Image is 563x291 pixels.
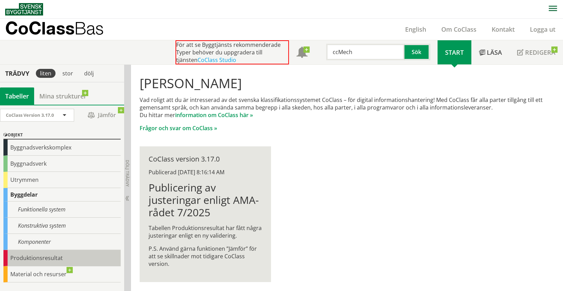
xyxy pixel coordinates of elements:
[198,56,236,64] a: CoClass Studio
[398,25,434,33] a: English
[149,245,262,268] p: P.S. Använd gärna funktionen ”Jämför” för att se skillnader mot tidigare CoClass version.
[3,139,121,156] div: Byggnadsverkskomplex
[34,87,92,105] a: Mina strukturer
[149,168,262,176] div: Publicerad [DATE] 8:16:14 AM
[522,25,563,33] a: Logga ut
[149,224,262,239] p: Tabellen Produktionsresultat har fått några justeringar enligt en ny validering.
[1,70,33,77] div: Trädvy
[5,3,43,15] img: Svensk Byggtjänst
[525,48,555,56] span: Redigera
[3,188,121,201] div: Byggdelar
[140,75,554,91] h1: [PERSON_NAME]
[5,24,104,32] p: CoClass
[124,160,130,187] span: Dölj trädvy
[175,111,253,119] a: information om CoClass här »
[471,40,510,64] a: Läsa
[140,96,554,119] p: Vad roligt att du är intresserad av det svenska klassifikationssystemet CoClass – för digital inf...
[3,172,121,188] div: Utrymmen
[58,69,77,78] div: stor
[434,25,484,33] a: Om CoClass
[80,69,98,78] div: dölj
[175,40,289,64] div: För att se Byggtjänsts rekommenderade Typer behöver du uppgradera till tjänsten
[74,18,104,38] span: Bas
[3,201,121,218] div: Funktionella system
[6,112,54,118] span: CoClass Version 3.17.0
[149,181,262,219] h1: Publicering av justeringar enligt AMA-rådet 7/2025
[484,25,522,33] a: Kontakt
[36,69,56,78] div: liten
[3,156,121,172] div: Byggnadsverk
[5,19,119,40] a: CoClassBas
[149,155,262,163] div: CoClass version 3.17.0
[3,250,121,266] div: Produktionsresultat
[3,218,121,234] div: Konstruktiva system
[326,44,404,60] input: Sök
[81,109,122,121] span: Jämför
[404,44,430,60] button: Sök
[438,40,471,64] a: Start
[445,48,464,56] span: Start
[3,234,121,250] div: Komponenter
[3,131,121,139] div: Objekt
[510,40,563,64] a: Redigera
[140,124,217,132] a: Frågor och svar om CoClass »
[296,48,308,59] span: Notifikationer
[487,48,502,56] span: Läsa
[3,266,121,282] div: Material och resurser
